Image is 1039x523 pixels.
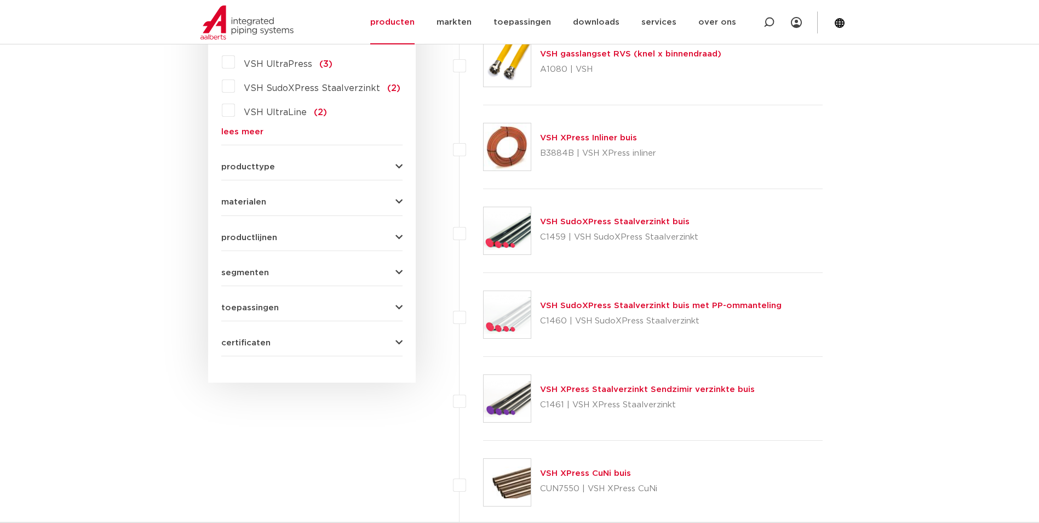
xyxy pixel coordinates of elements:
p: B3884B | VSH XPress inliner [540,145,656,162]
span: productlijnen [221,234,277,242]
button: toepassingen [221,304,403,312]
button: certificaten [221,339,403,347]
a: VSH gasslangset RVS (knel x binnendraad) [540,50,721,58]
img: Thumbnail for VSH gasslangset RVS (knel x binnendraad) [484,39,531,87]
a: VSH SudoXPress Staalverzinkt buis met PP-ommanteling [540,302,782,310]
img: Thumbnail for VSH SudoXPress Staalverzinkt buis [484,207,531,254]
span: (2) [387,84,400,93]
span: VSH UltraLine [244,108,307,117]
button: productlijnen [221,234,403,242]
p: C1461 | VSH XPress Staalverzinkt [540,396,755,414]
p: A1080 | VSH [540,61,721,78]
button: materialen [221,198,403,206]
a: VSH SudoXPress Staalverzinkt buis [540,218,690,226]
span: VSH UltraPress [244,60,312,69]
p: CUN7550 | VSH XPress CuNi [540,480,657,498]
span: VSH SudoXPress Staalverzinkt [244,84,380,93]
p: C1460 | VSH SudoXPress Staalverzinkt [540,312,782,330]
button: segmenten [221,269,403,277]
span: materialen [221,198,266,206]
span: producttype [221,163,275,171]
span: toepassingen [221,304,279,312]
img: Thumbnail for VSH SudoXPress Staalverzinkt buis met PP-ommanteling [484,291,531,338]
span: certificaten [221,339,271,347]
a: VSH XPress Inliner buis [540,134,637,142]
img: Thumbnail for VSH XPress Inliner buis [484,123,531,170]
img: Thumbnail for VSH XPress Staalverzinkt Sendzimir verzinkte buis [484,375,531,422]
a: VSH XPress Staalverzinkt Sendzimir verzinkte buis [540,385,755,394]
img: Thumbnail for VSH XPress CuNi buis [484,459,531,506]
a: lees meer [221,128,403,136]
button: producttype [221,163,403,171]
span: (3) [319,60,332,69]
span: segmenten [221,269,269,277]
span: (2) [314,108,327,117]
p: C1459 | VSH SudoXPress Staalverzinkt [540,229,698,246]
a: VSH XPress CuNi buis [540,469,631,477]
